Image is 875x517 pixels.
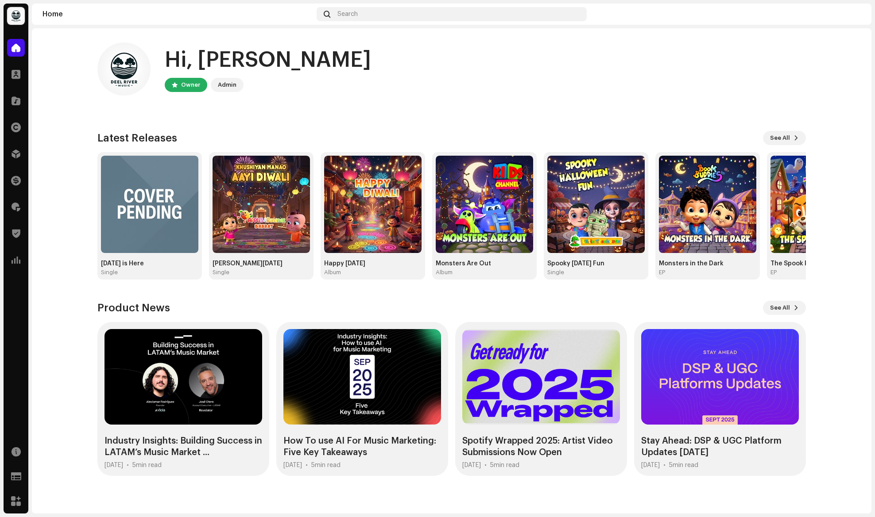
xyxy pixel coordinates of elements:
span: See All [770,129,790,147]
div: Industry Insights: Building Success in LATAM’s Music Market ... [105,435,262,458]
div: • [306,462,308,469]
img: aa667d68-6f2a-49b3-a378-5c7a0ce4385c [847,7,861,21]
div: The Spook Parade [770,260,868,267]
button: See All [763,301,806,315]
div: Album [436,269,453,276]
img: 55647c64-f87e-4344-b029-7c3f34b37558 [770,156,868,253]
div: 5 [311,462,341,469]
div: [PERSON_NAME][DATE] [213,260,310,267]
h3: Product News [97,301,170,315]
div: Album [324,269,341,276]
img: 2d04b452-64ee-4078-8fc8-37337d2440b1 [436,156,533,253]
button: See All [763,131,806,145]
div: Hi, [PERSON_NAME] [165,46,371,74]
div: [DATE] is Here [101,260,198,267]
div: Monsters in the Dark [659,260,756,267]
img: 6e07d2ec-0d9e-4874-86cb-101e2307d455 [213,156,310,253]
img: 2d4b43ce-7fe5-4310-af81-051444e5cb48 [101,156,198,253]
div: Stay Ahead: DSP & UGC Platform Updates [DATE] [641,435,799,458]
img: b01bb792-8356-4547-a3ed-9d154c7bda15 [7,7,25,25]
img: 56b681ce-1524-4016-92a7-3d0503794e5c [547,156,645,253]
div: Owner [181,80,200,90]
div: Spotify Wrapped 2025: Artist Video Submissions Now Open [462,435,620,458]
div: [DATE] [283,462,302,469]
span: Search [337,11,358,18]
div: Single [213,269,229,276]
div: • [127,462,129,469]
div: Spooky [DATE] Fun [547,260,645,267]
div: 5 [132,462,162,469]
div: Monsters Are Out [436,260,533,267]
h3: Latest Releases [97,131,177,145]
div: How To use AI For Music Marketing: Five Key Takeaways [283,435,441,458]
div: • [484,462,487,469]
div: [DATE] [462,462,481,469]
div: Home [43,11,313,18]
div: [DATE] [641,462,660,469]
img: 32a05806-bd27-4f27-9a74-cde8d4079b97 [324,156,422,253]
div: Single [101,269,118,276]
div: Admin [218,80,236,90]
span: See All [770,299,790,317]
div: EP [659,269,665,276]
span: min read [494,462,519,468]
div: • [663,462,666,469]
div: Happy [DATE] [324,260,422,267]
span: min read [136,462,162,468]
div: EP [770,269,777,276]
div: 5 [490,462,519,469]
img: aa667d68-6f2a-49b3-a378-5c7a0ce4385c [97,42,151,96]
div: 5 [669,462,698,469]
div: Single [547,269,564,276]
div: [DATE] [105,462,123,469]
span: min read [673,462,698,468]
span: min read [315,462,341,468]
img: a0413f25-253f-4d53-b89e-f3a664293668 [659,156,756,253]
